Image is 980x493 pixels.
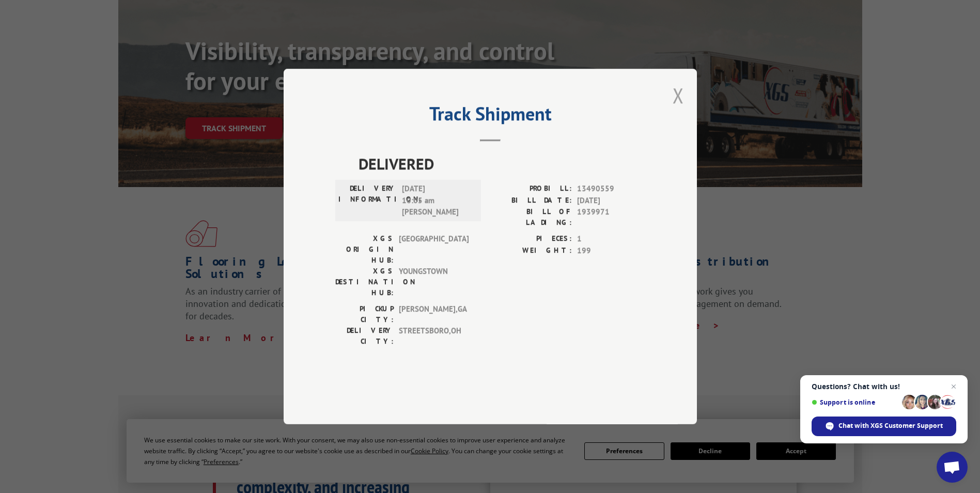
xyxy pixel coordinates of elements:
label: PROBILL: [490,183,572,195]
label: DELIVERY CITY: [335,325,394,347]
span: [PERSON_NAME] , GA [399,303,469,325]
label: XGS DESTINATION HUB: [335,266,394,298]
span: Chat with XGS Customer Support [838,421,943,430]
span: 199 [577,245,645,257]
span: STREETSBORO , OH [399,325,469,347]
button: Close modal [673,82,684,109]
label: WEIGHT: [490,245,572,257]
span: DELIVERED [359,152,645,175]
label: DELIVERY INFORMATION: [338,183,397,218]
label: XGS ORIGIN HUB: [335,233,394,266]
span: [GEOGRAPHIC_DATA] [399,233,469,266]
div: Chat with XGS Customer Support [812,417,956,436]
div: Open chat [937,452,968,483]
span: [DATE] [577,195,645,207]
span: Close chat [947,380,960,393]
span: Questions? Chat with us! [812,382,956,391]
span: Support is online [812,398,898,406]
label: PIECES: [490,233,572,245]
label: BILL DATE: [490,195,572,207]
h2: Track Shipment [335,106,645,126]
span: 1939971 [577,206,645,228]
label: PICKUP CITY: [335,303,394,325]
span: YOUNGSTOWN [399,266,469,298]
span: [DATE] 10:05 am [PERSON_NAME] [402,183,472,218]
span: 13490559 [577,183,645,195]
label: BILL OF LADING: [490,206,572,228]
span: 1 [577,233,645,245]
